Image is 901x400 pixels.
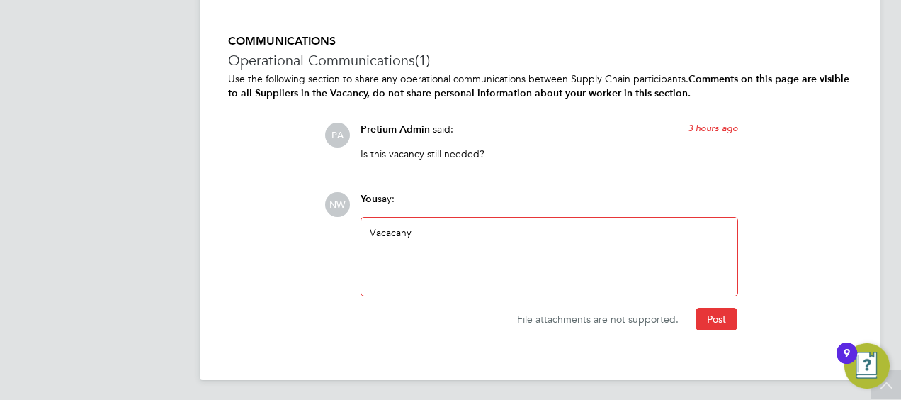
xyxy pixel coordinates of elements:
button: Open Resource Center, 9 new notifications [844,343,890,389]
b: Comments on this page are visible to all Suppliers in the Vacancy, do not share personal informat... [228,73,849,99]
span: You [361,193,378,205]
h3: Operational Communications [228,51,851,70]
h5: COMMUNICATIONS [228,34,851,49]
button: Post [696,308,737,330]
span: said: [433,123,453,135]
div: Vacacany [370,226,729,287]
span: File attachments are not supported. [517,313,679,326]
span: (1) [415,51,430,70]
span: NW [325,192,350,217]
div: 9 [844,353,850,372]
p: Use the following section to share any operational communications between Supply Chain participants. [228,72,851,99]
div: say: [361,192,738,217]
span: PA [325,123,350,148]
span: 3 hours ago [688,122,738,134]
span: Pretium Admin [361,123,430,135]
p: Is this vacancy still needed? [361,148,738,160]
